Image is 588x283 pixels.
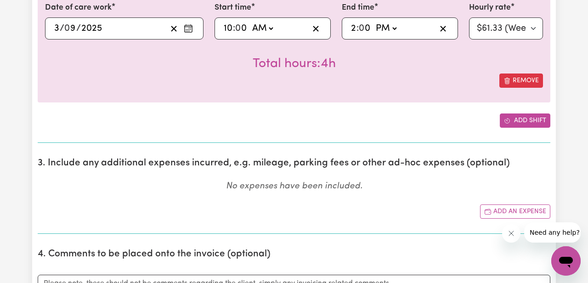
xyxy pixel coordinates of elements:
span: 0 [64,24,70,33]
label: Date of care work [45,2,112,14]
span: Total hours worked: 4 hours [253,57,336,70]
iframe: Close message [502,224,520,243]
span: : [233,23,235,34]
button: Add another shift [500,113,550,128]
label: End time [342,2,374,14]
input: -- [360,22,372,35]
label: Start time [215,2,251,14]
span: 0 [359,24,364,33]
input: -- [54,22,60,35]
em: No expenses have been included. [226,182,362,191]
label: Hourly rate [469,2,511,14]
span: : [356,23,359,34]
button: Remove this shift [499,74,543,88]
iframe: Message from company [524,222,581,243]
input: -- [223,22,233,35]
span: / [76,23,81,34]
h2: 3. Include any additional expenses incurred, e.g. mileage, parking fees or other ad-hoc expenses ... [38,158,550,169]
input: -- [236,22,248,35]
input: ---- [81,22,102,35]
span: / [60,23,64,34]
iframe: Button to launch messaging window [551,246,581,276]
h2: 4. Comments to be placed onto the invoice (optional) [38,249,550,260]
button: Add another expense [480,204,550,219]
input: -- [351,22,356,35]
input: -- [65,22,76,35]
span: 0 [235,24,241,33]
button: Clear date [167,22,181,35]
button: Enter the date of care work [181,22,196,35]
